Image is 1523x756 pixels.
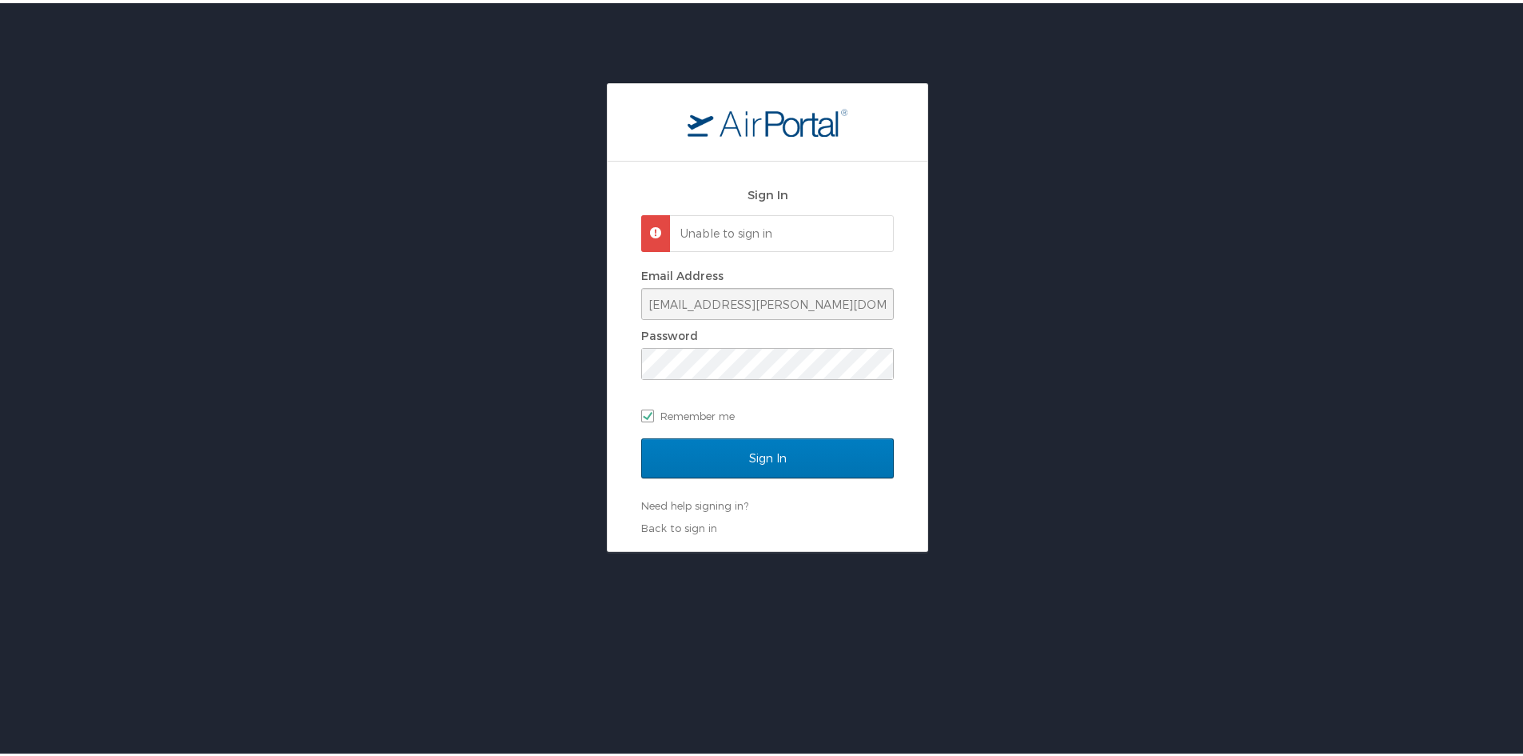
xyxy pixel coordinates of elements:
img: logo [688,105,847,134]
input: Sign In [641,435,894,475]
label: Remember me [641,401,894,425]
h2: Sign In [641,182,894,201]
label: Password [641,326,698,339]
a: Need help signing in? [641,496,748,509]
p: Unable to sign in [680,222,879,238]
a: Back to sign in [641,518,717,531]
label: Email Address [641,266,724,279]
